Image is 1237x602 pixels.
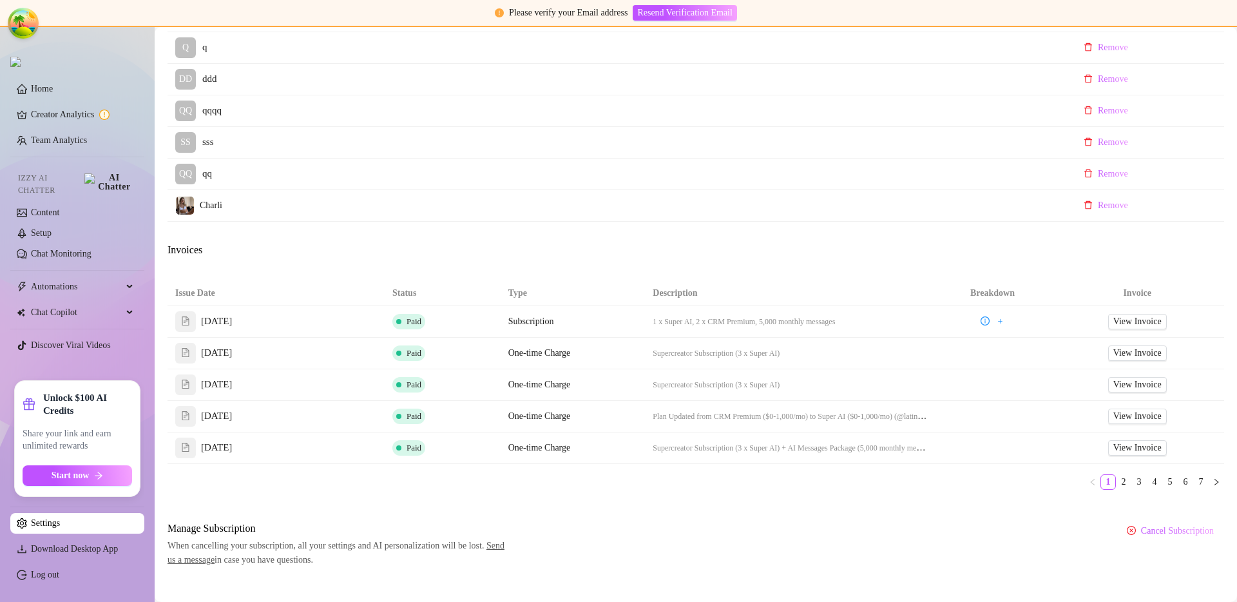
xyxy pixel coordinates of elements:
th: Breakdown [935,281,1051,306]
a: 2 [1117,475,1131,489]
img: Charli [176,197,194,215]
a: 1 [1101,475,1115,489]
span: Supercreator Subscription (3 x Super AI) + AI Messages Package (5,000 monthly messages) [653,443,939,452]
a: 4 [1147,475,1162,489]
span: View Invoice [1113,441,1162,455]
span: delete [1084,137,1093,146]
td: 1 x Super AI, 2 x CRM Premium, 5,000 monthly messages [645,306,934,338]
span: Resend Verification Email [637,8,732,18]
button: right [1209,474,1224,490]
span: Invoices [168,242,384,258]
span: Subscription [508,316,554,326]
span: Manage Subscription [168,521,512,536]
a: Chat Monitoring [31,249,91,258]
span: [DATE] [201,314,232,329]
span: + [998,316,1003,327]
a: Log out [31,570,59,579]
th: Description [645,281,934,306]
span: View Invoice [1113,409,1162,423]
span: Paid [407,316,421,326]
span: 1 x Super AI, 2 x CRM Premium, 5,000 monthly messages [653,317,835,326]
li: 4 [1147,474,1162,490]
a: QQqq [175,164,424,184]
span: download [17,544,27,554]
span: Cancel Subscription [1141,526,1214,536]
span: delete [1084,106,1093,115]
span: arrow-right [94,471,103,480]
th: Type [501,281,646,306]
span: DD [179,72,192,86]
button: Resend Verification Email [633,5,736,21]
a: Settings [31,518,60,528]
a: View Invoice [1108,440,1167,456]
a: View Invoice [1108,409,1167,424]
span: Download Desktop App [31,544,118,554]
a: View Invoice [1108,314,1167,329]
li: 6 [1178,474,1193,490]
span: Start now [52,471,90,481]
a: Team Analytics [31,135,87,145]
span: Share your link and earn unlimited rewards [23,427,132,452]
span: close-circle [1127,526,1136,535]
li: 7 [1193,474,1209,490]
span: QQ [179,104,192,118]
img: logo.svg [10,57,21,67]
a: SSsss [175,132,424,153]
span: View Invoice [1113,315,1162,329]
span: delete [1084,169,1093,178]
a: 3 [1132,475,1146,489]
button: Remove [1073,195,1138,216]
span: q [202,40,207,55]
span: Charli [200,200,222,210]
span: Plan Updated from CRM Premium ($0-1,000/mo) to Super AI ($0-1,000/mo) (@latina) - CRM Discount — ... [653,411,1006,421]
span: ddd [202,72,217,87]
span: [DATE] [201,377,232,393]
span: [DATE] [201,409,232,424]
span: Chat Copilot [31,302,122,323]
span: gift [23,398,35,411]
img: Chat Copilot [17,308,25,317]
button: Remove [1073,101,1138,121]
span: Remove [1098,169,1128,179]
a: QQqqqq [175,101,424,121]
span: Remove [1098,137,1128,148]
span: sss [202,135,214,150]
span: Paid [407,443,421,452]
span: SS [180,135,191,150]
button: Remove [1073,69,1138,90]
span: One-time Charge [508,443,571,452]
a: Creator Analytics exclamation-circle [31,104,134,125]
a: View Invoice [1108,345,1167,361]
span: Paid [407,411,421,421]
th: Invoice [1050,281,1224,306]
li: 1 [1100,474,1116,490]
span: One-time Charge [508,411,571,421]
span: delete [1084,200,1093,209]
a: Discover Viral Videos [31,340,111,350]
li: 5 [1162,474,1178,490]
strong: Unlock $100 AI Credits [43,391,132,417]
span: thunderbolt [17,282,27,292]
span: qqqq [202,103,222,119]
span: file-text [181,348,190,357]
li: Next Page [1209,474,1224,490]
span: delete [1084,74,1093,83]
span: Q [182,41,189,55]
button: Remove [1073,132,1138,153]
span: When cancelling your subscription, all your settings and AI personalization will be lost. in case... [168,539,512,567]
span: View Invoice [1113,378,1162,392]
span: right [1213,478,1220,486]
span: Supercreator Subscription (3 x Super AI) [653,380,780,389]
a: Content [31,208,59,217]
span: Automations [31,277,122,297]
span: Remove [1098,43,1128,53]
span: Remove [1098,74,1128,84]
a: View Invoice [1108,377,1167,393]
a: DDddd [175,69,424,90]
a: Home [31,84,53,93]
span: left [1089,478,1097,486]
span: QQ [179,167,192,181]
button: Remove [1073,164,1138,184]
span: [DATE] [201,345,232,361]
div: Please verify your Email address [509,6,628,20]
